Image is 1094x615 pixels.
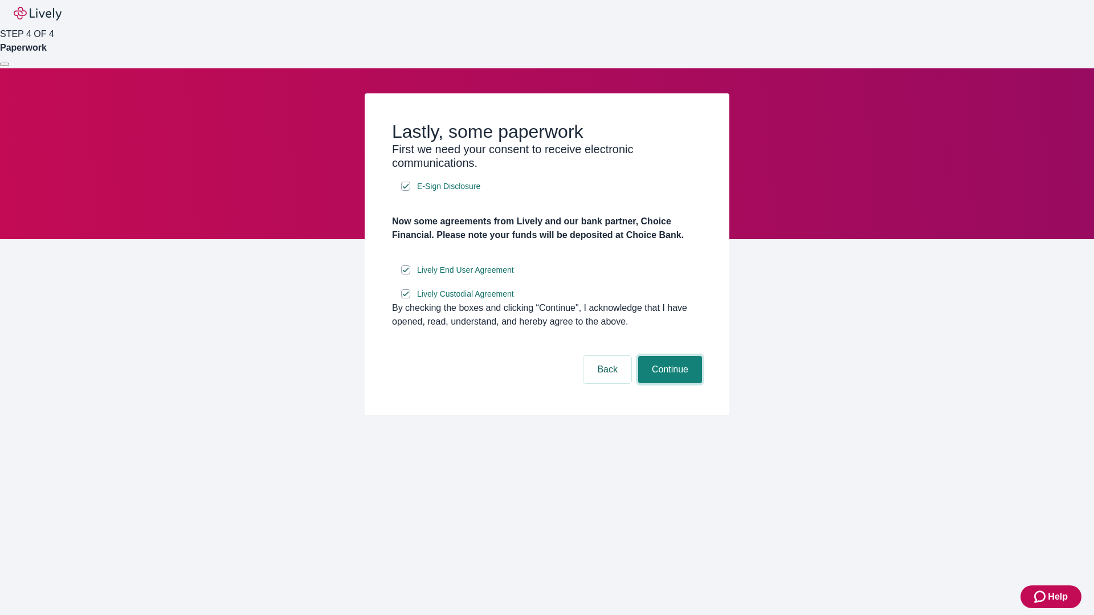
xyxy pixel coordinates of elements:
a: e-sign disclosure document [415,263,516,277]
a: e-sign disclosure document [415,287,516,301]
span: Lively Custodial Agreement [417,288,514,300]
button: Back [583,356,631,383]
div: By checking the boxes and clicking “Continue", I acknowledge that I have opened, read, understand... [392,301,702,329]
button: Continue [638,356,702,383]
h4: Now some agreements from Lively and our bank partner, Choice Financial. Please note your funds wi... [392,215,702,242]
img: Lively [14,7,62,20]
button: Zendesk support iconHelp [1020,585,1081,608]
a: e-sign disclosure document [415,179,483,194]
h2: Lastly, some paperwork [392,121,702,142]
h3: First we need your consent to receive electronic communications. [392,142,702,170]
svg: Zendesk support icon [1034,590,1048,604]
span: Lively End User Agreement [417,264,514,276]
span: E-Sign Disclosure [417,181,480,192]
span: Help [1048,590,1068,604]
